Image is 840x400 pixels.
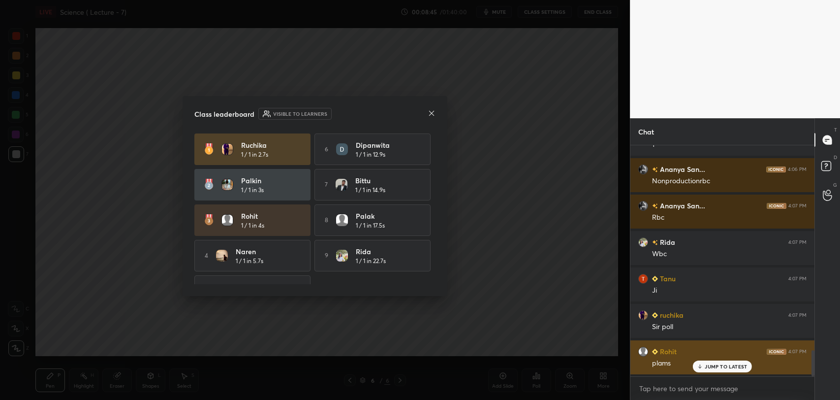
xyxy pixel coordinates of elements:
div: grid [630,145,814,376]
h4: Bittu [355,175,416,186]
h4: Dipanwita [356,140,417,150]
p: T [834,126,837,133]
h4: Rohit [241,211,302,221]
h6: Rohit [658,346,677,357]
h5: 8 [325,216,328,225]
div: Sir poll [652,322,807,332]
p: D [834,154,837,161]
h6: Ananya San... [658,200,705,211]
h6: Rida [658,237,675,247]
h4: Rida [356,246,417,257]
h4: Palak [356,211,417,221]
div: 4:07 PM [788,203,807,209]
img: default.png [638,347,648,357]
h6: Visible to learners [273,110,327,118]
div: plams [652,359,807,368]
img: no-rating-badge.077c3623.svg [652,240,658,245]
h5: 1 / 1 in 3s [241,186,264,195]
h5: 1 / 1 in 22.7s [356,257,386,266]
img: rank-1.ed6cb560.svg [204,143,214,155]
img: rank-2.3a33aca6.svg [204,179,213,191]
img: rank-3.169bc593.svg [204,214,213,226]
h5: 1 / 1 in 14.9s [355,186,385,195]
h4: Ananya San... [236,282,297,292]
h5: 1 / 1 in 2.7s [241,150,268,159]
h6: ruchika [658,310,684,320]
h5: 1 / 1 in 5.7s [236,257,263,266]
p: JUMP TO LATEST [705,364,747,369]
h6: Tanu [658,273,676,284]
img: 3 [336,143,348,155]
h5: 4 [205,251,208,260]
img: no-rating-badge.077c3623.svg [652,167,658,172]
h5: 9 [325,251,328,260]
div: 4:07 PM [788,276,807,282]
img: 3 [638,274,648,284]
img: 324b7ae3f6e84dbbb3632ae0ad1a0089.jpg [336,250,348,262]
h5: 1 / 1 in 12.9s [356,150,385,159]
img: 95ac3915f5d04df9b7797d917d342b71.jpg [638,165,648,174]
img: default.png [221,214,233,226]
div: 4:06 PM [788,167,807,172]
img: Learner_Badge_beginner_1_8b307cf2a0.svg [652,276,658,282]
p: Chat [630,119,662,145]
img: Learner_Badge_beginner_1_8b307cf2a0.svg [652,349,658,355]
img: default.png [336,214,348,226]
div: Wbc [652,249,807,259]
img: 95ac3915f5d04df9b7797d917d342b71.jpg [638,201,648,211]
div: 4:07 PM [788,239,807,245]
h4: Class leaderboard [194,109,254,119]
div: 4:07 PM [788,312,807,318]
img: iconic-dark.1390631f.png [767,349,786,355]
div: Rbc [652,213,807,223]
h5: 7 [325,180,328,189]
h5: 1 / 1 in 4s [241,221,264,230]
h5: 1 / 1 in 17.5s [356,221,385,230]
h4: Palkin [241,175,302,186]
img: Learner_Badge_beginner_1_8b307cf2a0.svg [652,312,658,318]
img: 324b7ae3f6e84dbbb3632ae0ad1a0089.jpg [638,237,648,247]
h6: Ananya San... [658,164,705,174]
img: iconic-dark.1390631f.png [767,203,786,209]
img: iconic-dark.1390631f.png [766,167,786,172]
h5: 6 [325,145,328,154]
h4: ruchika [241,140,302,150]
div: Nonproductionrbc [652,176,807,186]
img: d68b137f1d4e44cb99ff830dbad3421d.jpg [221,143,233,155]
img: e2536cbcb814498ea500d867cdce1488.jpg [221,179,233,191]
img: b7d349f71d3744cf8e9ff3ed01643968.jpg [216,250,228,262]
img: no-rating-badge.077c3623.svg [652,203,658,209]
img: d68b137f1d4e44cb99ff830dbad3421d.jpg [638,310,648,320]
h4: Naren [236,246,297,257]
div: Ji [652,286,807,296]
img: e5fc90c539b848b2aeb40b5de5d5d719.jpg [336,179,347,191]
div: 4:07 PM [788,349,807,355]
p: G [833,181,837,189]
